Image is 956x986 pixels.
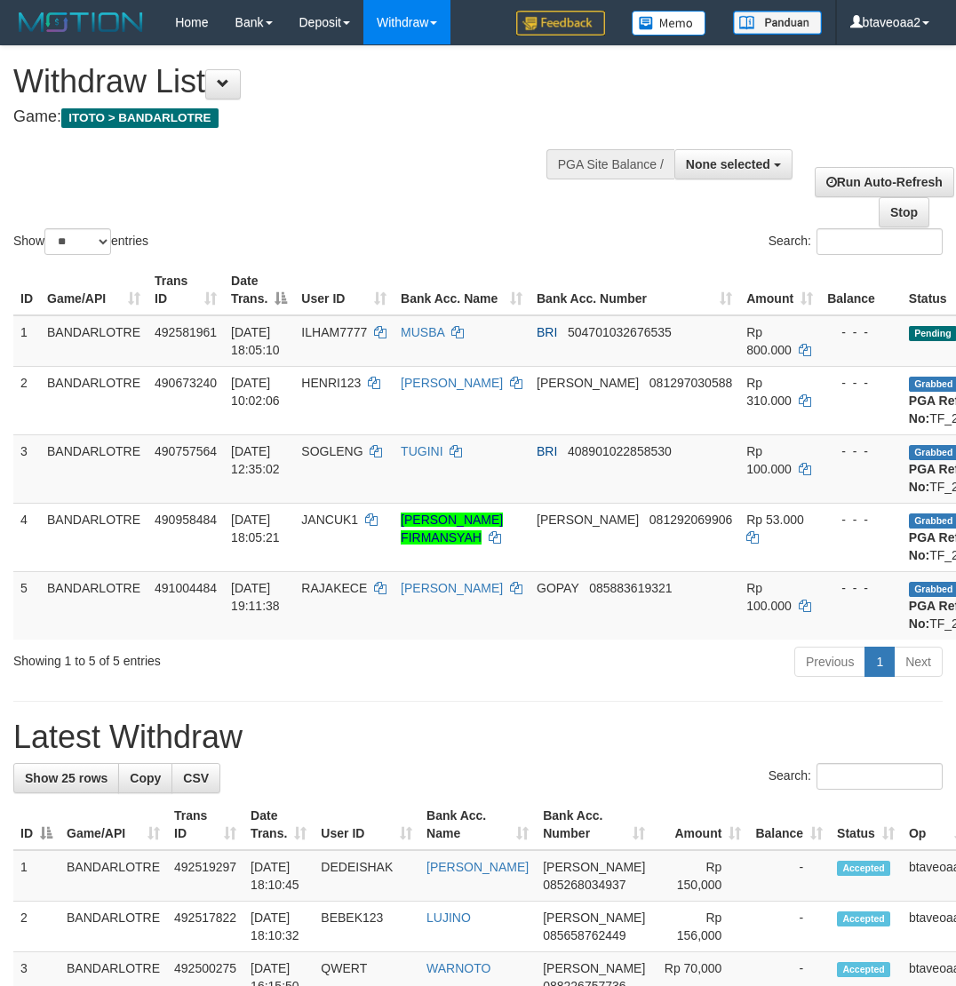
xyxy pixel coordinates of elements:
[231,325,280,357] span: [DATE] 18:05:10
[61,108,219,128] span: ITOTO > BANDARLOTRE
[769,228,943,255] label: Search:
[827,323,895,341] div: - - -
[530,265,739,315] th: Bank Acc. Number: activate to sort column ascending
[60,902,167,952] td: BANDARLOTRE
[879,197,929,227] a: Stop
[827,442,895,460] div: - - -
[60,850,167,902] td: BANDARLOTRE
[652,902,748,952] td: Rp 156,000
[652,850,748,902] td: Rp 150,000
[419,799,536,850] th: Bank Acc. Name: activate to sort column ascending
[13,9,148,36] img: MOTION_logo.png
[536,799,652,850] th: Bank Acc. Number: activate to sort column ascending
[537,376,639,390] span: [PERSON_NAME]
[827,511,895,529] div: - - -
[13,645,385,670] div: Showing 1 to 5 of 5 entries
[314,902,419,952] td: BEBEK123
[155,376,217,390] span: 490673240
[147,265,224,315] th: Trans ID: activate to sort column ascending
[817,763,943,790] input: Search:
[13,763,119,793] a: Show 25 rows
[40,571,147,640] td: BANDARLOTRE
[649,513,732,527] span: Copy 081292069906 to clipboard
[769,763,943,790] label: Search:
[394,265,530,315] th: Bank Acc. Name: activate to sort column ascending
[13,571,40,640] td: 5
[748,902,830,952] td: -
[837,911,890,926] span: Accepted
[830,799,902,850] th: Status: activate to sort column ascending
[748,799,830,850] th: Balance: activate to sort column ascending
[516,11,605,36] img: Feedback.jpg
[543,910,645,925] span: [PERSON_NAME]
[25,771,108,785] span: Show 25 rows
[543,878,625,892] span: Copy 085268034937 to clipboard
[649,376,732,390] span: Copy 081297030588 to clipboard
[837,962,890,977] span: Accepted
[243,850,314,902] td: [DATE] 18:10:45
[13,503,40,571] td: 4
[568,444,672,458] span: Copy 408901022858530 to clipboard
[231,581,280,613] span: [DATE] 19:11:38
[426,860,529,874] a: [PERSON_NAME]
[746,444,792,476] span: Rp 100.000
[426,910,471,925] a: LUJINO
[401,513,503,545] a: [PERSON_NAME] FIRMANSYAH
[13,108,619,126] h4: Game:
[301,325,367,339] span: ILHAM7777
[894,647,943,677] a: Next
[224,265,294,315] th: Date Trans.: activate to sort column descending
[864,647,895,677] a: 1
[674,149,793,179] button: None selected
[733,11,822,35] img: panduan.png
[44,228,111,255] select: Showentries
[794,647,865,677] a: Previous
[652,799,748,850] th: Amount: activate to sort column ascending
[543,961,645,975] span: [PERSON_NAME]
[537,444,557,458] span: BRI
[231,513,280,545] span: [DATE] 18:05:21
[40,265,147,315] th: Game/API: activate to sort column ascending
[13,720,943,755] h1: Latest Withdraw
[815,167,954,197] a: Run Auto-Refresh
[543,860,645,874] span: [PERSON_NAME]
[686,157,770,171] span: None selected
[301,444,362,458] span: SOGLENG
[231,444,280,476] span: [DATE] 12:35:02
[746,325,792,357] span: Rp 800.000
[171,763,220,793] a: CSV
[40,315,147,367] td: BANDARLOTRE
[589,581,672,595] span: Copy 085883619321 to clipboard
[40,434,147,503] td: BANDARLOTRE
[746,581,792,613] span: Rp 100.000
[167,799,243,850] th: Trans ID: activate to sort column ascending
[155,513,217,527] span: 490958484
[167,850,243,902] td: 492519297
[301,581,367,595] span: RAJAKECE
[827,579,895,597] div: - - -
[155,444,217,458] span: 490757564
[827,374,895,392] div: - - -
[748,850,830,902] td: -
[13,228,148,255] label: Show entries
[537,581,578,595] span: GOPAY
[231,376,280,408] span: [DATE] 10:02:06
[401,325,444,339] a: MUSBA
[294,265,394,315] th: User ID: activate to sort column ascending
[155,325,217,339] span: 492581961
[632,11,706,36] img: Button%20Memo.svg
[183,771,209,785] span: CSV
[40,366,147,434] td: BANDARLOTRE
[401,376,503,390] a: [PERSON_NAME]
[746,513,804,527] span: Rp 53.000
[837,861,890,876] span: Accepted
[301,376,361,390] span: HENRI123
[40,503,147,571] td: BANDARLOTRE
[537,513,639,527] span: [PERSON_NAME]
[60,799,167,850] th: Game/API: activate to sort column ascending
[746,376,792,408] span: Rp 310.000
[13,265,40,315] th: ID
[314,799,419,850] th: User ID: activate to sort column ascending
[817,228,943,255] input: Search:
[537,325,557,339] span: BRI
